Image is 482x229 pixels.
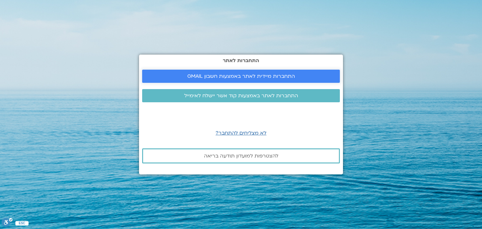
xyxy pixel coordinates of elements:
[216,130,266,136] a: לא מצליחים להתחבר?
[142,148,340,163] a: להצטרפות למועדון תודעה בריאה
[142,58,340,63] h2: התחברות לאתר
[142,70,340,83] a: התחברות מיידית לאתר באמצעות חשבון GMAIL
[204,153,278,159] span: להצטרפות למועדון תודעה בריאה
[142,89,340,102] a: התחברות לאתר באמצעות קוד אשר יישלח לאימייל
[187,73,295,79] span: התחברות מיידית לאתר באמצעות חשבון GMAIL
[184,93,298,99] span: התחברות לאתר באמצעות קוד אשר יישלח לאימייל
